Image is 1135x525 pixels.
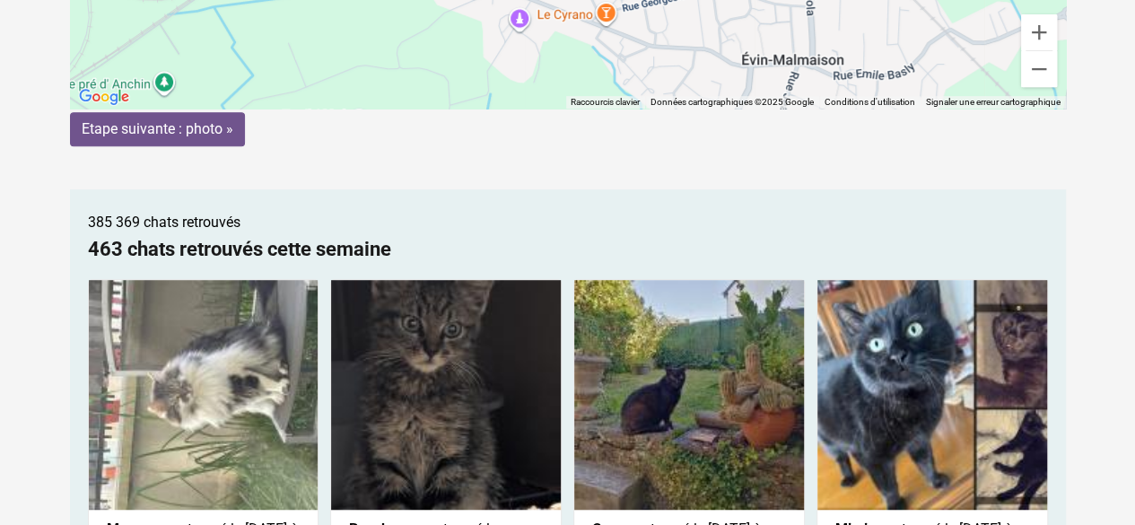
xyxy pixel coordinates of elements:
[1021,14,1057,50] button: Zoom avant
[88,238,1048,261] h2: 463 chats retrouvés cette semaine
[74,85,134,109] img: Google
[825,97,915,107] a: Conditions d'utilisation (s'ouvre dans un nouvel onglet)
[70,112,245,146] input: Etape suivante : photo »
[74,85,134,109] a: Ouvrir cette zone dans Google Maps (dans une nouvelle fenêtre)
[817,280,1047,510] img: Photo de chat retrouvé à Courtoin
[1021,51,1057,87] button: Zoom arrière
[574,280,804,510] img: Photo de chat retrouvé à Cancale
[89,280,319,510] img: Photo de chat retrouvé à Nanterre
[926,97,1061,107] a: Signaler une erreur cartographique
[88,214,240,231] span: 385 369 chats retrouvés
[571,96,640,109] button: Raccourcis clavier
[650,97,814,107] span: Données cartographiques ©2025 Google
[331,280,561,510] img: Photo de chat retrouvé à Thonon Les Bains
